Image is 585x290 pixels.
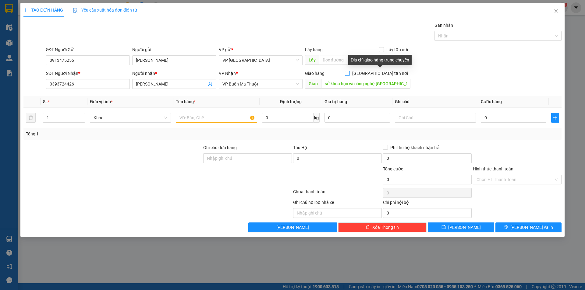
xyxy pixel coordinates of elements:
[324,113,390,123] input: 0
[176,99,196,104] span: Tên hàng
[495,222,562,232] button: printer[PERSON_NAME] và In
[292,188,382,199] div: Chưa thanh toán
[73,8,137,12] span: Yêu cầu xuất hóa đơn điện tử
[372,224,399,231] span: Xóa Thông tin
[305,47,323,52] span: Lấy hàng
[384,46,410,53] span: Lấy tận nơi
[94,113,167,122] span: Khác
[383,166,403,171] span: Tổng cước
[366,225,370,230] span: delete
[305,71,324,76] span: Giao hàng
[293,145,307,150] span: Thu Hộ
[43,99,48,104] span: SL
[219,46,303,53] div: VP gửi
[434,23,453,28] label: Gán nhãn
[324,99,347,104] span: Giá trị hàng
[203,145,237,150] label: Ghi chú đơn hàng
[448,224,481,231] span: [PERSON_NAME]
[321,79,410,89] input: Dọc đường
[319,55,410,65] input: Dọc đường
[348,55,412,65] div: Địa chỉ giao hàng trung chuyển
[551,115,559,120] span: plus
[473,166,513,171] label: Hình thức thanh toán
[395,113,476,123] input: Ghi Chú
[90,99,113,104] span: Đơn vị tính
[548,3,565,20] button: Close
[26,131,226,137] div: Tổng: 1
[504,225,508,230] span: printer
[276,224,309,231] span: [PERSON_NAME]
[510,224,553,231] span: [PERSON_NAME] và In
[222,79,299,89] span: VP Buôn Ma Thuột
[551,113,559,123] button: plus
[293,208,382,218] input: Nhập ghi chú
[481,99,502,104] span: Cước hàng
[23,8,63,12] span: TẠO ĐƠN HÀNG
[305,79,321,89] span: Giao
[428,222,494,232] button: save[PERSON_NAME]
[176,113,257,123] input: VD: Bàn, Ghế
[132,46,216,53] div: Người gửi
[26,113,36,123] button: delete
[293,199,382,208] div: Ghi chú nội bộ nhà xe
[350,70,410,77] span: [GEOGRAPHIC_DATA] tận nơi
[132,70,216,77] div: Người nhận
[554,9,558,14] span: close
[208,82,213,86] span: user-add
[392,96,478,108] th: Ghi chú
[388,144,442,151] span: Phí thu hộ khách nhận trả
[219,71,236,76] span: VP Nhận
[383,199,472,208] div: Chi phí nội bộ
[338,222,427,232] button: deleteXóa Thông tin
[222,56,299,65] span: VP Tuy Hòa
[23,8,28,12] span: plus
[248,222,337,232] button: [PERSON_NAME]
[46,46,130,53] div: SĐT Người Gửi
[441,225,446,230] span: save
[305,55,319,65] span: Lấy
[203,153,292,163] input: Ghi chú đơn hàng
[73,8,78,13] img: icon
[280,99,302,104] span: Định lượng
[314,113,320,123] span: kg
[46,70,130,77] div: SĐT Người Nhận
